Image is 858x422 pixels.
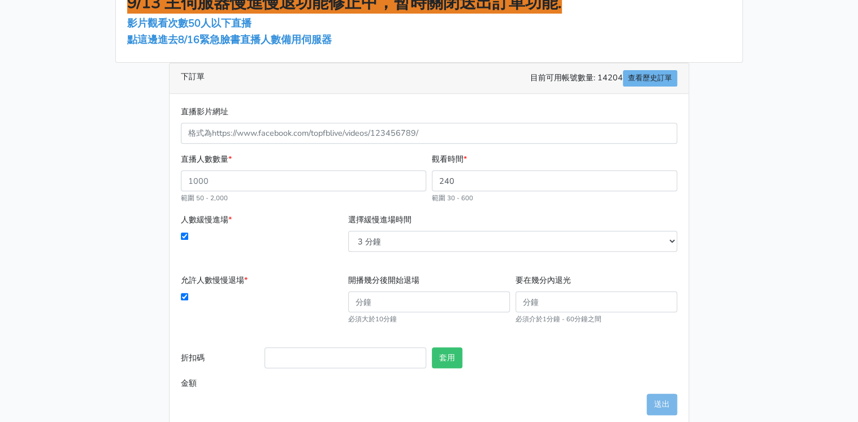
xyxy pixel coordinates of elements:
label: 直播影片網址 [181,105,228,118]
a: 影片觀看次數 [127,16,188,30]
label: 觀看時間 [432,153,467,166]
label: 選擇緩慢進場時間 [348,213,411,226]
label: 要在幾分內退光 [515,274,571,287]
span: 50人以下直播 [188,16,252,30]
label: 折扣碼 [178,347,262,373]
input: 30 [432,170,677,191]
small: 範圍 50 - 2,000 [181,193,228,203]
label: 允許人數慢慢退場 [181,274,248,287]
div: 下訂單 [170,63,688,94]
small: 必須介於1分鐘 - 60分鐘之間 [515,315,601,324]
label: 金額 [178,373,262,394]
input: 格式為https://www.facebook.com/topfblive/videos/123456789/ [181,123,677,144]
button: 送出 [647,394,677,415]
small: 必須大於10分鐘 [348,315,397,324]
small: 範圍 30 - 600 [432,193,473,203]
input: 1000 [181,170,426,191]
span: 目前可用帳號數量: 14204 [530,70,677,87]
label: 開播幾分後開始退場 [348,274,419,287]
label: 直播人數數量 [181,153,232,166]
input: 分鐘 [348,291,510,312]
a: 查看歷史訂單 [623,70,677,87]
input: 分鐘 [515,291,677,312]
button: 套用 [432,347,462,368]
a: 50人以下直播 [188,16,254,30]
label: 人數緩慢進場 [181,213,232,226]
a: 點這邊進去8/16緊急臉書直播人數備用伺服器 [127,33,332,46]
